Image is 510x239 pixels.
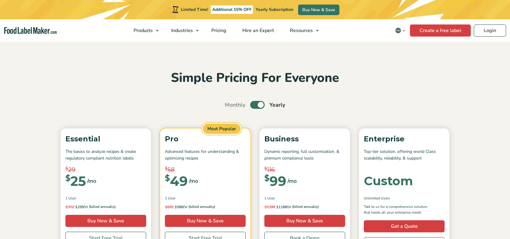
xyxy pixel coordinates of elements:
a: Hire an Expert [235,19,281,42]
span: Monthly [225,101,245,109]
p: Top-tier solution, offering world Class scalability, reliability, & support [364,148,445,162]
span: $ [75,205,77,209]
span: $ [65,205,68,209]
span: 299 [65,204,84,210]
a: Login [474,24,506,37]
a: Buy Now & Save [65,215,146,227]
span: Yearly Subscription [256,7,293,12]
a: Buy Now & Save [165,215,246,227]
span: $ [276,205,279,209]
span: $ [65,165,68,172]
p: Essential [65,133,146,145]
span: /mo [87,177,96,185]
span: /yr (billed annually) [183,204,215,210]
span: $ [165,174,170,182]
span: 588 [165,204,183,210]
label: Toggle [250,101,265,109]
span: $ [165,205,167,209]
a: Get a Quote [364,220,445,232]
span: Resources [288,27,313,34]
span: Products [132,27,153,34]
span: $ [264,165,267,172]
span: /mo [288,177,297,185]
del: 352 [65,205,74,209]
span: Yearly [269,101,285,109]
span: Limited Time! [181,7,208,12]
a: Resources [282,19,322,42]
span: 116 [267,165,275,174]
span: 1 User [264,195,275,201]
a: Industries [163,19,202,42]
h2: Simple Pricing For Everyone [58,70,452,86]
p: Dynamic reporting, full customization, & premium compliance tools [264,148,345,162]
div: 99 [264,174,286,188]
span: Unlimited Users [364,195,390,201]
span: 1188 [264,204,287,210]
span: 29 [68,165,75,174]
span: Additional 15% OFF [211,5,253,14]
div: Custom [364,175,413,187]
p: Enterprise [364,133,445,145]
del: 692 [165,205,174,209]
div: 25 [65,174,86,188]
span: $ [175,205,177,209]
del: 1398 [264,205,275,209]
p: Business [264,133,345,145]
span: $ [165,165,168,172]
p: Advanced features for understanding & optimizing recipes [165,148,246,162]
span: $ [264,174,269,182]
span: Pricing [209,27,227,34]
p: Pro [165,133,246,145]
span: Industries [169,27,194,34]
span: 58 [168,165,175,174]
a: Pricing [203,19,233,42]
a: Products [126,19,162,42]
p: Talk to us for a comprehensive solution that meets all your enterprise needs [364,204,433,215]
span: $ [264,205,267,209]
span: $ [65,174,71,182]
p: The basics to analyze recipes & create regulatory compliant nutrition labels [65,148,146,162]
span: /mo [189,177,198,185]
div: 49 [165,174,188,188]
a: Buy Now & Save [264,215,345,227]
span: Hire an Expert [241,27,275,34]
span: /yr (billed annually) [84,204,116,210]
span: /yr (billed annually) [287,204,319,210]
span: 1 User [65,195,76,201]
button: Change language [391,24,410,37]
a: Create a free label [410,24,471,37]
a: Buy Now & Save [298,5,339,15]
span: 1 User [165,195,175,201]
span: Most Popular [202,123,241,135]
a: Food Label Maker homepage [4,27,57,34]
